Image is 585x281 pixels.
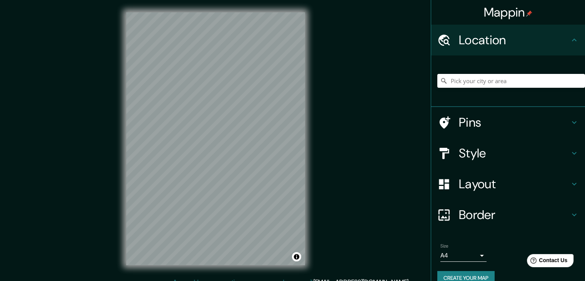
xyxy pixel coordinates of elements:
button: Toggle attribution [292,252,301,261]
div: Style [431,138,585,169]
label: Size [440,243,448,249]
h4: Pins [459,115,570,130]
iframe: Help widget launcher [517,251,577,273]
div: Location [431,25,585,55]
canvas: Map [126,12,305,265]
div: A4 [440,249,487,262]
img: pin-icon.png [526,10,532,17]
h4: Mappin [484,5,533,20]
h4: Layout [459,176,570,192]
h4: Location [459,32,570,48]
div: Layout [431,169,585,199]
div: Border [431,199,585,230]
div: Pins [431,107,585,138]
h4: Style [459,146,570,161]
input: Pick your city or area [437,74,585,88]
h4: Border [459,207,570,222]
